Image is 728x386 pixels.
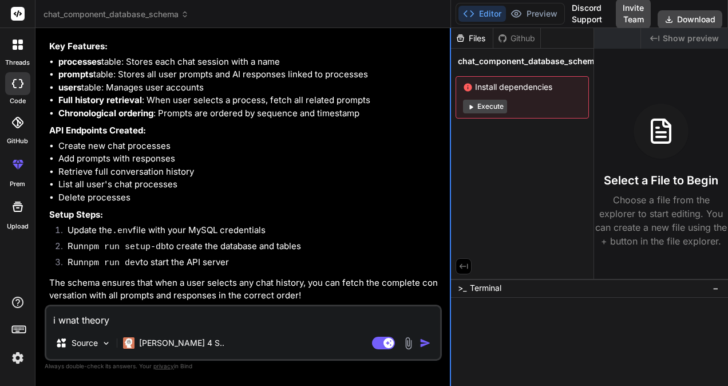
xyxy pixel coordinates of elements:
strong: Key Features: [49,41,108,52]
span: Install dependencies [463,81,581,93]
li: Add prompts with responses [58,152,440,166]
label: code [10,96,26,106]
p: The schema ensures that when a user selects any chat history, you can fetch the complete conversa... [49,277,440,302]
strong: users [58,82,81,93]
code: .env [112,226,133,236]
span: chat_component_database_schema [458,56,599,67]
img: Pick Models [101,338,111,348]
img: attachment [402,337,415,350]
span: privacy [153,363,174,369]
img: icon [420,337,431,349]
li: List all user's chat processes [58,178,440,191]
code: npm run setup-db [84,242,166,252]
li: Delete processes [58,191,440,204]
strong: API Endpoints Created: [49,125,146,136]
li: table: Manages user accounts [58,81,440,94]
code: npm run dev [84,258,140,268]
strong: Chronological ordering [58,108,153,119]
li: : When user selects a process, fetch all related prompts [58,94,440,107]
label: threads [5,58,30,68]
button: − [710,279,721,297]
strong: prompts [58,69,93,80]
img: settings [8,348,27,368]
button: Editor [458,6,506,22]
strong: Full history retrieval [58,94,142,105]
strong: Setup Steps: [49,209,103,220]
li: Update the file with your MySQL credentials [58,224,440,240]
p: Always double-check its answers. Your in Bind [45,361,442,372]
label: prem [10,179,25,189]
span: >_ [458,282,466,294]
li: Run to create the database and tables [58,240,440,256]
li: Run to start the API server [58,256,440,272]
label: GitHub [7,136,28,146]
div: Files [451,33,493,44]
p: [PERSON_NAME] 4 S.. [139,337,224,349]
li: Create new chat processes [58,140,440,153]
button: Download [658,10,722,29]
span: chat_component_database_schema [43,9,189,20]
strong: processes [58,56,101,67]
label: Upload [7,222,29,231]
button: Preview [506,6,562,22]
button: Execute [463,100,507,113]
span: Terminal [470,282,501,294]
li: : Prompts are ordered by sequence and timestamp [58,107,440,120]
h3: Select a File to Begin [604,172,718,188]
div: Github [493,33,540,44]
p: Choose a file from the explorer to start editing. You can create a new file using the + button in... [594,193,728,248]
p: Source [72,337,98,349]
span: Show preview [663,33,719,44]
li: table: Stores all user prompts and AI responses linked to processes [58,68,440,81]
span: − [713,282,719,294]
li: Retrieve full conversation history [58,166,440,179]
img: Claude 4 Sonnet [123,337,134,349]
li: table: Stores each chat session with a name [58,56,440,69]
textarea: i wnat theory [46,306,440,327]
